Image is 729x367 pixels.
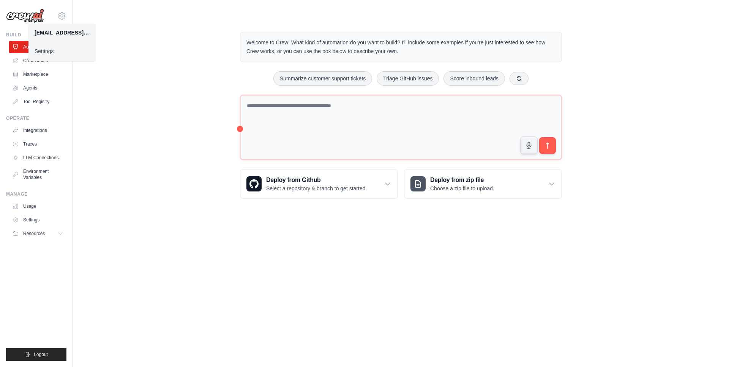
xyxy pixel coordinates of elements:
[266,185,367,192] p: Select a repository & branch to get started.
[6,115,66,121] div: Operate
[35,29,89,36] div: [EMAIL_ADDRESS][DOMAIN_NAME]
[9,227,66,240] button: Resources
[9,124,66,136] a: Integrations
[9,214,66,226] a: Settings
[377,71,439,86] button: Triage GitHub issues
[266,176,367,185] h3: Deploy from Github
[9,41,66,53] a: Automations
[6,348,66,361] button: Logout
[9,82,66,94] a: Agents
[430,185,494,192] p: Choose a zip file to upload.
[6,191,66,197] div: Manage
[430,176,494,185] h3: Deploy from zip file
[9,138,66,150] a: Traces
[9,55,66,67] a: Crew Studio
[273,71,372,86] button: Summarize customer support tickets
[9,200,66,212] a: Usage
[9,165,66,183] a: Environment Variables
[9,96,66,108] a: Tool Registry
[246,38,555,56] p: Welcome to Crew! What kind of automation do you want to build? I'll include some examples if you'...
[23,231,45,237] span: Resources
[6,9,44,23] img: Logo
[28,44,95,58] a: Settings
[443,71,505,86] button: Score inbound leads
[9,152,66,164] a: LLM Connections
[34,351,48,358] span: Logout
[9,68,66,80] a: Marketplace
[6,32,66,38] div: Build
